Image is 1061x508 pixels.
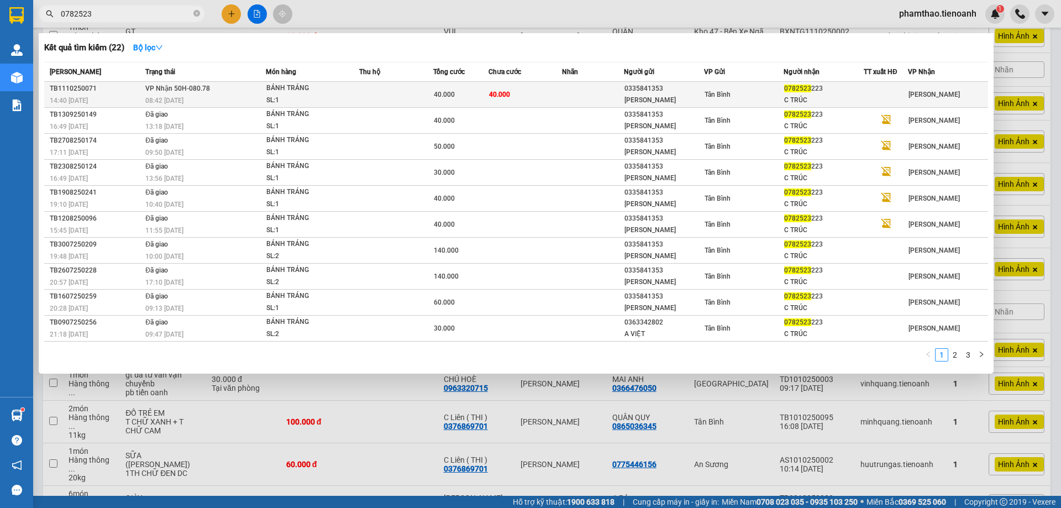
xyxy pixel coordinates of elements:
[784,291,863,302] div: 223
[705,298,731,306] span: Tân Bình
[925,351,932,358] span: left
[50,239,142,250] div: TB3007250209
[145,292,168,300] span: Đã giao
[266,212,349,224] div: BÁNH TRÁNG
[193,9,200,19] span: close-circle
[266,146,349,159] div: SL: 1
[704,68,725,76] span: VP Gửi
[266,172,349,185] div: SL: 1
[705,169,731,176] span: Tân Bình
[908,298,960,306] span: [PERSON_NAME]
[145,305,183,312] span: 09:13 [DATE]
[433,68,465,76] span: Tổng cước
[145,201,183,208] span: 10:40 [DATE]
[4,67,45,72] span: ĐT:0905 22 58 58
[784,172,863,184] div: C TRÚC
[145,331,183,338] span: 09:47 [DATE]
[784,265,863,276] div: 223
[624,172,703,184] div: [PERSON_NAME]
[935,348,948,362] li: 1
[266,95,349,107] div: SL: 1
[624,68,654,76] span: Người gửi
[624,239,703,250] div: 0335841353
[624,95,703,106] div: [PERSON_NAME]
[562,68,578,76] span: Nhãn
[784,83,863,95] div: 223
[155,44,163,51] span: down
[145,227,183,234] span: 11:55 [DATE]
[266,108,349,121] div: BÁNH TRÁNG
[50,135,142,146] div: TB2708250174
[434,169,455,176] span: 30.000
[44,42,124,54] h3: Kết quả tìm kiếm ( 22 )
[12,435,22,446] span: question-circle
[266,302,349,315] div: SL: 1
[624,161,703,172] div: 0335841353
[784,187,863,198] div: 223
[784,239,863,250] div: 223
[962,349,974,361] a: 3
[975,348,988,362] li: Next Page
[50,265,142,276] div: TB2607250228
[145,253,183,260] span: 10:00 [DATE]
[624,146,703,158] div: [PERSON_NAME]
[266,224,349,237] div: SL: 1
[922,348,935,362] li: Previous Page
[784,328,863,340] div: C TRÚC
[784,292,811,300] span: 0782523
[784,198,863,210] div: C TRÚC
[908,247,960,254] span: [PERSON_NAME]
[624,302,703,314] div: [PERSON_NAME]
[705,273,731,280] span: Tân Bình
[978,351,985,358] span: right
[9,7,24,24] img: logo-vxr
[12,460,22,470] span: notification
[21,408,24,411] sup: 1
[50,317,142,328] div: TB0907250256
[624,265,703,276] div: 0335841353
[624,328,703,340] div: A VIỆT
[50,305,88,312] span: 20:28 [DATE]
[784,188,811,196] span: 0782523
[145,279,183,286] span: 17:10 [DATE]
[41,6,155,17] span: CTY TNHH DLVT TIẾN OANH
[908,91,960,98] span: [PERSON_NAME]
[784,85,811,92] span: 0782523
[84,40,139,51] span: VP Nhận: [GEOGRAPHIC_DATA]
[864,68,897,76] span: TT xuất HĐ
[266,290,349,302] div: BÁNH TRÁNG
[50,227,88,234] span: 15:45 [DATE]
[145,240,168,248] span: Đã giao
[705,143,731,150] span: Tân Bình
[266,198,349,211] div: SL: 1
[50,175,88,182] span: 16:49 [DATE]
[12,485,22,495] span: message
[975,348,988,362] button: right
[784,224,863,236] div: C TRÚC
[4,7,32,35] img: logo
[705,117,731,124] span: Tân Bình
[908,195,960,202] span: [PERSON_NAME]
[74,27,122,35] strong: 1900 633 614
[434,143,455,150] span: 50.000
[784,213,863,224] div: 223
[908,324,960,332] span: [PERSON_NAME]
[784,137,811,144] span: 0782523
[50,149,88,156] span: 17:11 [DATE]
[124,39,172,56] button: Bộ lọcdown
[145,97,183,104] span: 08:42 [DATE]
[266,316,349,328] div: BÁNH TRÁNG
[624,135,703,146] div: 0335841353
[936,349,948,361] a: 1
[11,99,23,111] img: solution-icon
[784,135,863,146] div: 223
[4,43,68,48] span: VP Gửi: [PERSON_NAME]
[908,169,960,176] span: [PERSON_NAME]
[784,111,811,118] span: 0782523
[624,291,703,302] div: 0335841353
[784,161,863,172] div: 223
[50,213,142,224] div: TB1208250096
[784,240,811,248] span: 0782523
[784,214,811,222] span: 0782523
[624,198,703,210] div: [PERSON_NAME]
